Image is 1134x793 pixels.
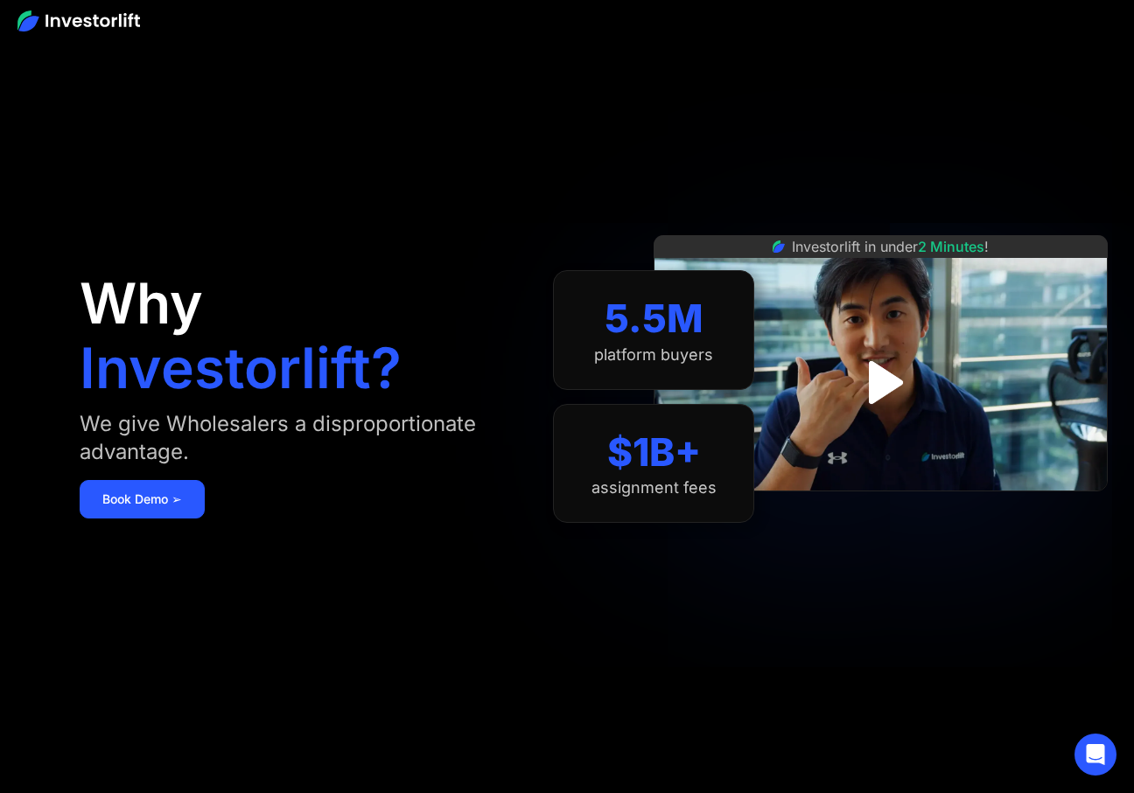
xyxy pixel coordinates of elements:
div: platform buyers [594,345,713,365]
div: Investorlift in under ! [792,236,989,257]
h1: Investorlift? [80,340,402,396]
div: assignment fees [591,478,717,497]
a: open lightbox [842,344,920,421]
div: 5.5M [605,296,703,342]
a: Book Demo ➢ [80,480,205,518]
div: Open Intercom Messenger [1074,734,1116,776]
div: We give Wholesalers a disproportionate advantage. [80,410,518,466]
span: 2 Minutes [918,238,984,255]
iframe: Customer reviews powered by Trustpilot [750,500,1012,521]
h1: Why [80,275,203,331]
div: $1B+ [607,429,701,476]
